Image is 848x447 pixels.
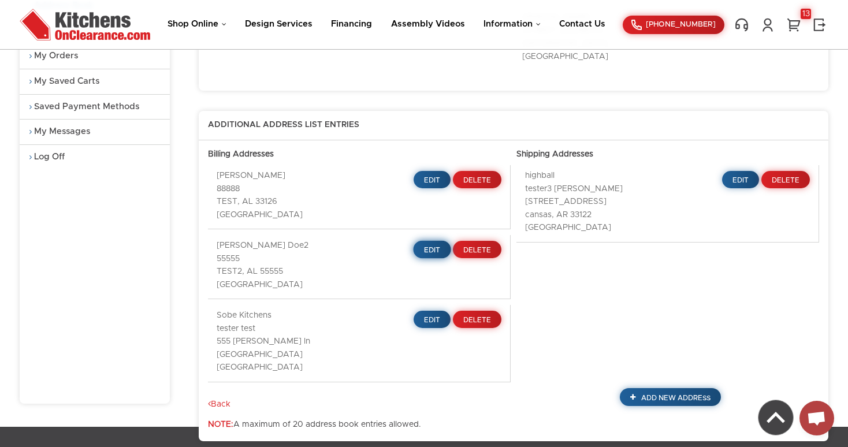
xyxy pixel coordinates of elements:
a: Information [483,20,541,28]
a: [PHONE_NUMBER] [623,16,724,34]
a: My Messages [20,120,170,144]
strong: Billing Addresses [208,150,274,158]
a: 13 [785,17,802,32]
span: Edit [424,177,440,184]
a: Edit [414,311,451,328]
p: [PERSON_NAME] 88888 TEST, AL 33126 [GEOGRAPHIC_DATA] [217,171,351,220]
a: My Orders [20,44,170,69]
div: 13 [801,9,811,19]
a: Edit [414,171,451,188]
div: A maximum of 20 address book entries allowed. [199,111,828,441]
a: Delete [761,171,810,188]
a: Back [208,400,230,410]
a: My Saved Carts [20,69,170,94]
span: Delete [463,247,491,254]
span: Add New Address [641,394,711,401]
span: Delete [772,177,799,184]
b: NOTE: [208,420,233,429]
a: Shop Online [168,20,226,28]
div: Additional Address List Entries [199,120,828,140]
a: Design Services [245,20,313,28]
a: Delete [453,241,501,258]
p: highball tester3 [PERSON_NAME] [STREET_ADDRESS] cansas, AR 33122 [GEOGRAPHIC_DATA] [525,171,659,233]
a: Financing [331,20,372,28]
a: Delete [453,311,501,328]
a: Edit [413,241,451,259]
img: Kitchens On Clearance [20,9,150,40]
a: Saved Payment Methods [20,95,170,120]
p: [PERSON_NAME] Doe2 55555 TEST2, AL 55555 [GEOGRAPHIC_DATA] [217,241,351,290]
span: Edit [732,177,749,184]
img: Back to top [758,400,793,435]
a: Edit [722,171,759,188]
a: Contact Us [559,20,605,28]
span: [PHONE_NUMBER] [646,21,716,28]
span: Delete [463,316,491,323]
strong: Shipping Addresses [516,150,593,158]
span: Delete [463,177,491,184]
a: Delete [453,171,501,188]
a: Add New Address [620,388,721,406]
a: Assembly Videos [391,20,465,28]
span: Edit [424,247,441,254]
p: Sobe Kitchens tester test 555 [PERSON_NAME] ln [GEOGRAPHIC_DATA] [GEOGRAPHIC_DATA] [217,311,351,373]
a: Log Off [20,145,170,170]
a: Open chat [799,401,834,435]
span: Edit [424,316,440,323]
